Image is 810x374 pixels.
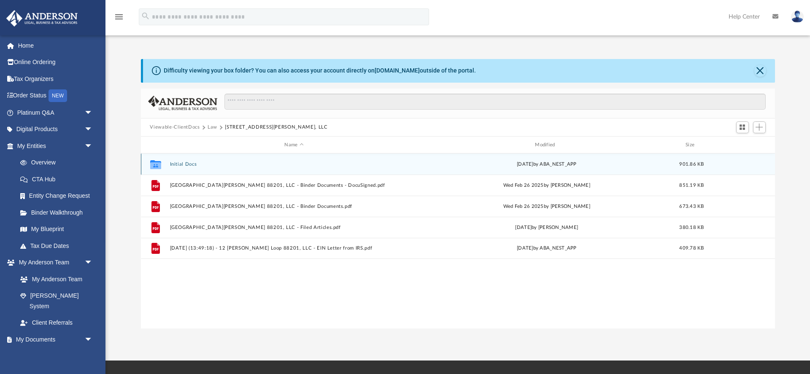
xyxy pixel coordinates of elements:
a: Client Referrals [12,315,101,331]
a: menu [114,16,124,22]
img: Anderson Advisors Platinum Portal [4,10,80,27]
div: grid [141,153,775,328]
button: [GEOGRAPHIC_DATA][PERSON_NAME] 88201, LLC - Binder Documents.pdf [170,204,418,209]
a: Tax Due Dates [12,237,105,254]
a: My Blueprint [12,221,101,238]
a: Binder Walkthrough [12,204,105,221]
img: User Pic [791,11,804,23]
a: Home [6,37,105,54]
span: 409.78 KB [679,246,704,251]
a: My Anderson Team [12,271,97,288]
a: Entity Change Request [12,188,105,204]
div: [DATE] by ABA_NEST_APP [422,161,671,168]
div: NEW [49,89,67,102]
span: arrow_drop_down [84,254,101,272]
div: id [712,141,771,149]
a: CTA Hub [12,171,105,188]
i: search [141,11,150,21]
div: Difficulty viewing your box folder? You can also access your account directly on outside of the p... [164,66,476,75]
a: My Anderson Teamarrow_drop_down [6,254,101,271]
button: Viewable-ClientDocs [150,124,200,131]
span: 901.86 KB [679,162,704,167]
a: Platinum Q&Aarrow_drop_down [6,104,105,121]
span: arrow_drop_down [84,121,101,138]
button: Law [208,124,217,131]
button: [GEOGRAPHIC_DATA][PERSON_NAME] 88201, LLC - Filed Articles.pdf [170,225,418,230]
span: arrow_drop_down [84,331,101,348]
button: Switch to Grid View [736,121,749,133]
input: Search files and folders [224,94,765,110]
div: [DATE] by ABA_NEST_APP [422,245,671,253]
div: Wed Feb 26 2025 by [PERSON_NAME] [422,182,671,189]
a: My Documentsarrow_drop_down [6,331,101,348]
button: Close [754,65,766,77]
div: Modified [422,141,671,149]
div: Size [675,141,708,149]
button: Initial Docs [170,161,418,167]
span: 851.19 KB [679,183,704,188]
a: [DOMAIN_NAME] [375,67,420,74]
button: [DATE] (13:49:18) - 12 [PERSON_NAME] Loop 88201, LLC - EIN Letter from IRS.pdf [170,246,418,251]
button: [GEOGRAPHIC_DATA][PERSON_NAME] 88201, LLC - Binder Documents - DocuSigned.pdf [170,183,418,188]
span: 673.43 KB [679,204,704,209]
span: arrow_drop_down [84,104,101,121]
a: Digital Productsarrow_drop_down [6,121,105,138]
a: Order StatusNEW [6,87,105,105]
button: Add [753,121,766,133]
div: [DATE] by [PERSON_NAME] [422,224,671,231]
a: My Entitiesarrow_drop_down [6,137,105,154]
span: arrow_drop_down [84,137,101,155]
button: [STREET_ADDRESS][PERSON_NAME], LLC [225,124,327,131]
a: Overview [12,154,105,171]
a: Online Ordering [6,54,105,71]
i: menu [114,12,124,22]
div: id [144,141,165,149]
a: Tax Organizers [6,70,105,87]
div: Wed Feb 26 2025 by [PERSON_NAME] [422,203,671,210]
a: [PERSON_NAME] System [12,288,101,315]
span: 380.18 KB [679,225,704,230]
div: Name [169,141,418,149]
